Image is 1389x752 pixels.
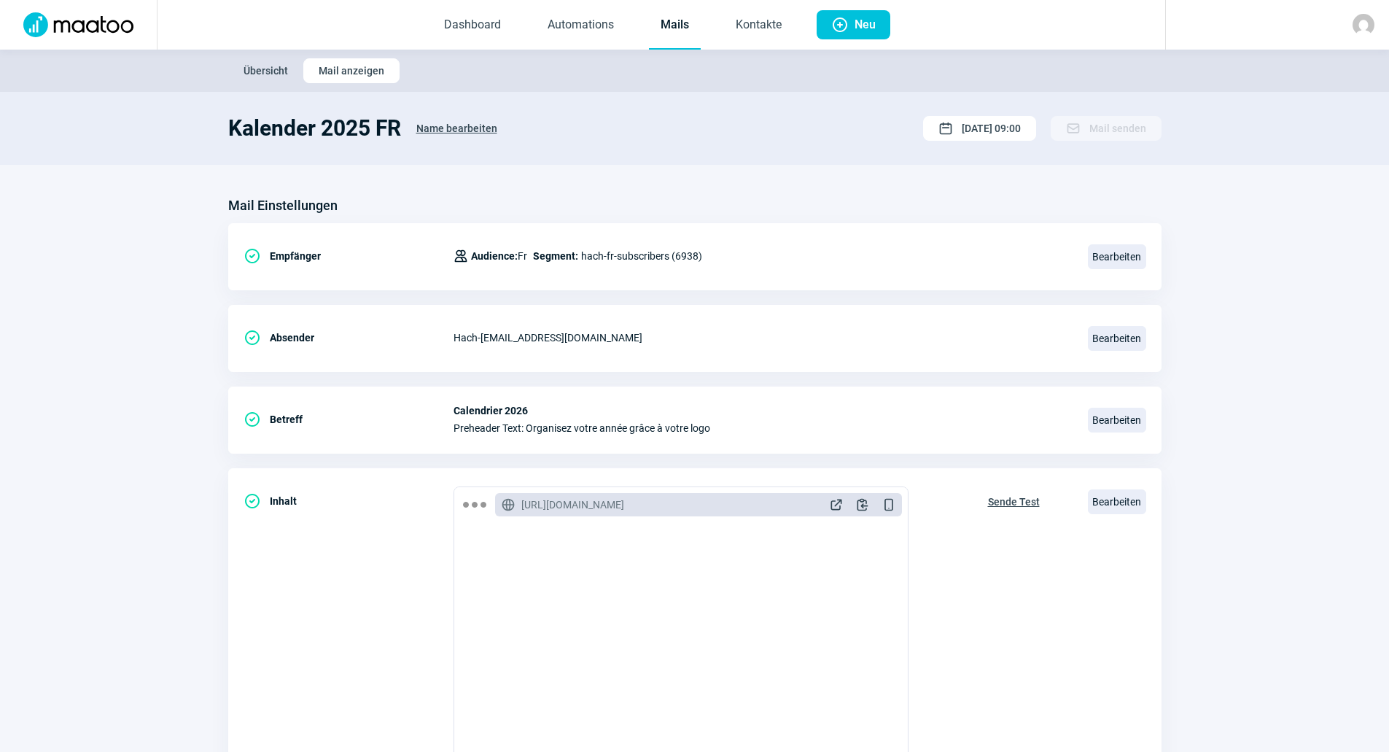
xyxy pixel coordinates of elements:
[454,405,1070,416] span: Calendrier 2026
[244,241,454,271] div: Empfänger
[724,1,793,50] a: Kontakte
[973,487,1055,514] button: Sende Test
[432,1,513,50] a: Dashboard
[15,12,142,37] img: Logo
[401,115,513,142] button: Name bearbeiten
[454,241,702,271] div: hach-fr-subscribers (6938)
[471,247,527,265] span: Fr
[536,1,626,50] a: Automations
[228,194,338,217] h3: Mail Einstellungen
[533,247,578,265] span: Segment:
[1051,116,1162,141] button: Mail senden
[962,117,1021,140] span: [DATE] 09:00
[1353,14,1374,36] img: avatar
[454,323,1070,352] div: Hach - [EMAIL_ADDRESS][DOMAIN_NAME]
[923,116,1036,141] button: [DATE] 09:00
[228,58,303,83] button: Übersicht
[649,1,701,50] a: Mails
[416,117,497,140] span: Name bearbeiten
[521,497,624,512] span: [URL][DOMAIN_NAME]
[303,58,400,83] button: Mail anzeigen
[454,422,1070,434] span: Preheader Text: Organisez votre année grâce à votre logo
[855,10,876,39] span: Neu
[244,487,454,516] div: Inhalt
[244,323,454,352] div: Absender
[1088,408,1146,433] span: Bearbeiten
[988,490,1040,513] span: Sende Test
[471,250,518,262] span: Audience:
[228,115,401,142] h1: Kalender 2025 FR
[817,10,890,39] button: Neu
[1088,326,1146,351] span: Bearbeiten
[244,405,454,434] div: Betreff
[1088,489,1146,514] span: Bearbeiten
[1088,244,1146,269] span: Bearbeiten
[319,59,384,82] span: Mail anzeigen
[1089,117,1146,140] span: Mail senden
[244,59,288,82] span: Übersicht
